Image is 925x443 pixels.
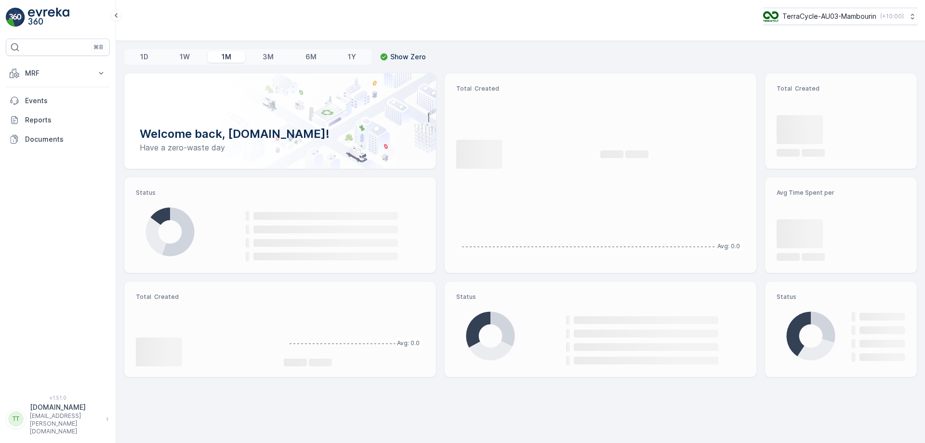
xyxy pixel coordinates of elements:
p: 1M [222,52,231,62]
p: 1D [140,52,148,62]
p: 3M [263,52,274,62]
p: [DOMAIN_NAME] [30,403,101,412]
p: Status [777,293,905,301]
button: MRF [6,64,110,83]
img: logo [6,8,25,27]
p: Status [136,189,424,197]
p: 1Y [348,52,356,62]
p: 1W [180,52,190,62]
p: MRF [25,68,91,78]
p: Have a zero-waste day [140,142,421,153]
p: Reports [25,115,106,125]
p: Total Created [777,85,905,93]
p: 6M [305,52,317,62]
img: image_D6FFc8H.png [763,11,779,22]
a: Reports [6,110,110,130]
p: Total Created [456,85,745,93]
p: ⌘B [93,43,103,51]
button: TT[DOMAIN_NAME][EMAIL_ADDRESS][PERSON_NAME][DOMAIN_NAME] [6,403,110,435]
p: Total Created [136,293,276,301]
p: Documents [25,134,106,144]
p: Show Zero [390,52,426,62]
p: Welcome back, [DOMAIN_NAME]! [140,126,421,142]
p: Avg Time Spent per [777,189,905,197]
div: TT [8,411,24,427]
a: Documents [6,130,110,149]
p: [EMAIL_ADDRESS][PERSON_NAME][DOMAIN_NAME] [30,412,101,435]
p: Status [456,293,745,301]
p: Events [25,96,106,106]
p: ( +10:00 ) [880,13,904,20]
p: TerraCycle-AU03-Mambourin [782,12,876,21]
a: Events [6,91,110,110]
img: logo_light-DOdMpM7g.png [28,8,69,27]
button: TerraCycle-AU03-Mambourin(+10:00) [763,8,917,25]
span: v 1.51.0 [6,395,110,401]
